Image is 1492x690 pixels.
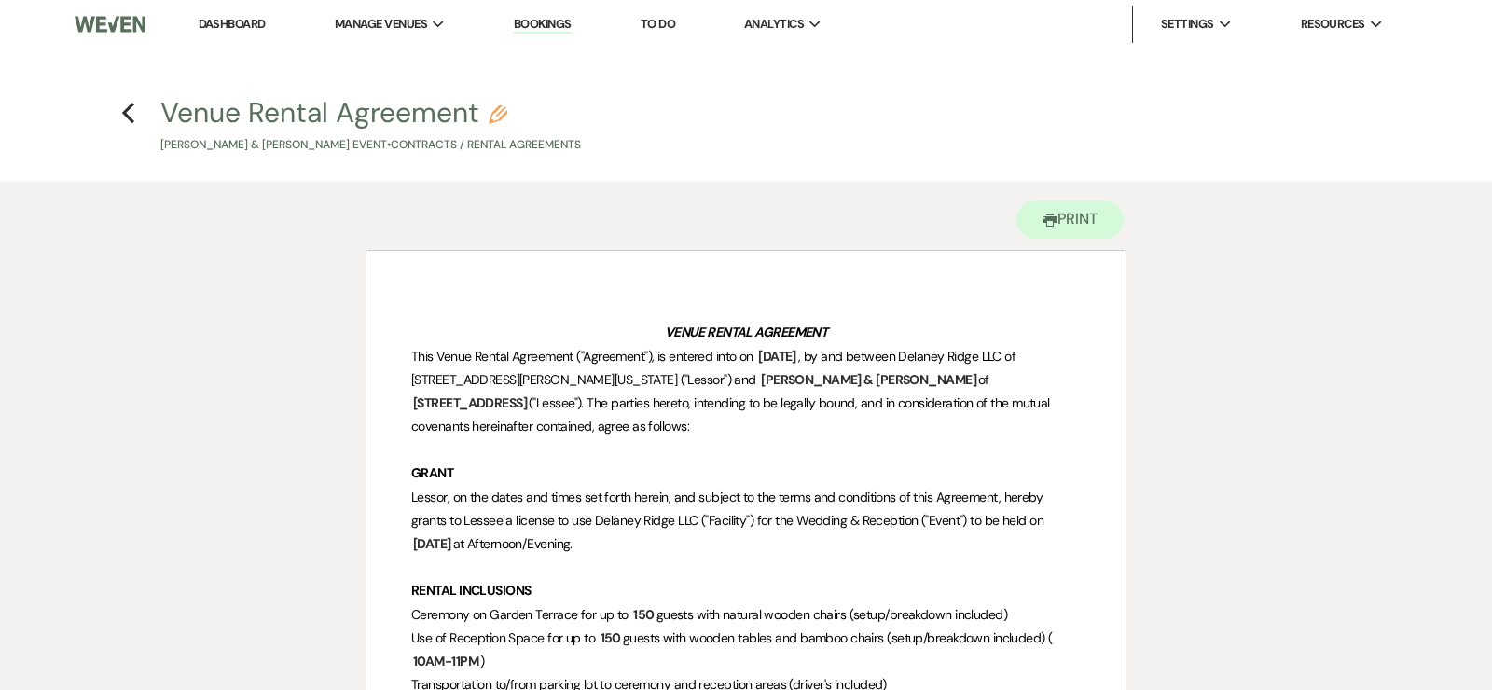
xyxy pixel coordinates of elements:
[411,651,480,672] span: 10AM-11PM
[665,324,828,340] em: VENUE RENTAL AGREEMENT
[160,136,581,154] p: [PERSON_NAME] & [PERSON_NAME] Event • Contracts / Rental Agreements
[199,16,266,32] a: Dashboard
[514,16,572,34] a: Bookings
[411,489,1046,529] span: Lessor, on the dates and times set forth herein, and subject to the terms and conditions of this ...
[480,653,484,669] span: )
[623,629,1053,646] span: guests with wooden tables and bamboo chairs (setup/breakdown included) (
[411,393,529,414] span: [STREET_ADDRESS]
[631,604,656,626] span: 150
[160,99,581,154] button: Venue Rental Agreement[PERSON_NAME] & [PERSON_NAME] Event•Contracts / Rental Agreements
[1016,200,1124,239] button: Print
[411,533,453,555] span: [DATE]
[411,464,453,481] strong: GRANT
[411,348,1019,388] span: , by and between Delaney Ridge LLC of [STREET_ADDRESS][PERSON_NAME][US_STATE] ("Lessor") and
[759,369,978,391] span: [PERSON_NAME] & [PERSON_NAME]
[335,15,427,34] span: Manage Venues
[641,16,675,32] a: To Do
[978,371,989,388] span: of
[656,606,1007,623] span: guests with natural wooden chairs (setup/breakdown included)
[1161,15,1214,34] span: Settings
[744,15,804,34] span: Analytics
[453,535,573,552] span: at Afternoon/Evening.
[411,582,531,599] strong: RENTAL INCLUSIONS
[75,5,145,44] img: Weven Logo
[1301,15,1365,34] span: Resources
[411,394,1053,435] span: ("Lessee"). The parties hereto, intending to be legally bound, and in consideration of the mutual...
[599,628,623,649] span: 150
[411,629,595,646] span: Use of Reception Space for up to
[411,348,753,365] span: This Venue Rental Agreement ("Agreement"), is entered into on
[411,606,629,623] span: Ceremony on Garden Terrace for up to
[756,346,798,367] span: [DATE]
